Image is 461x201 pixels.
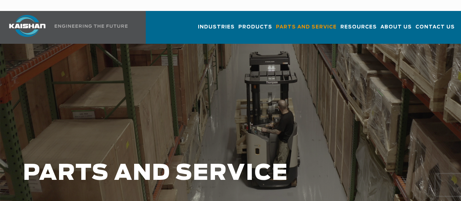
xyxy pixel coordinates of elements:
a: Parts and Service [276,18,337,42]
h1: PARTS AND SERVICE [23,161,368,186]
span: Industries [198,23,235,31]
img: Engineering the future [55,24,128,28]
span: Resources [340,23,377,31]
a: Contact Us [415,18,455,42]
a: Products [238,18,272,42]
span: About Us [380,23,412,31]
span: Parts and Service [276,23,337,31]
a: Industries [198,18,235,42]
span: Products [238,23,272,31]
span: Contact Us [415,23,455,31]
a: About Us [380,18,412,42]
a: Resources [340,18,377,42]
